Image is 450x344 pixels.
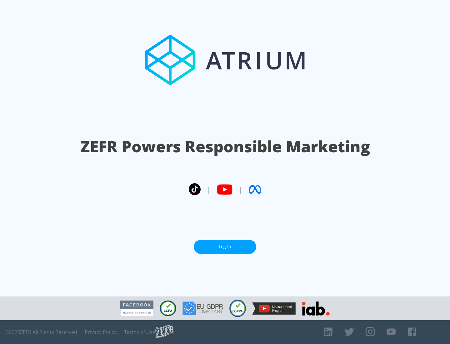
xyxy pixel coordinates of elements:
img: IAB [302,301,330,316]
a: Log In [194,240,256,254]
h1: ZEFR Powers Responsible Marketing [80,136,370,157]
img: CCPA Compliant [160,301,176,316]
img: Facebook Marketing Partner [120,301,153,316]
a: Privacy Policy [85,329,117,335]
img: GDPR Compliant [182,301,223,315]
span: | [239,185,242,194]
span: © 2025 ZEFR All Rights Reserved [5,329,77,335]
a: Terms of Use [124,329,155,335]
img: COPPA Compliant [229,300,246,317]
img: YouTube Measurement Program [252,302,296,315]
span: | [207,185,211,194]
